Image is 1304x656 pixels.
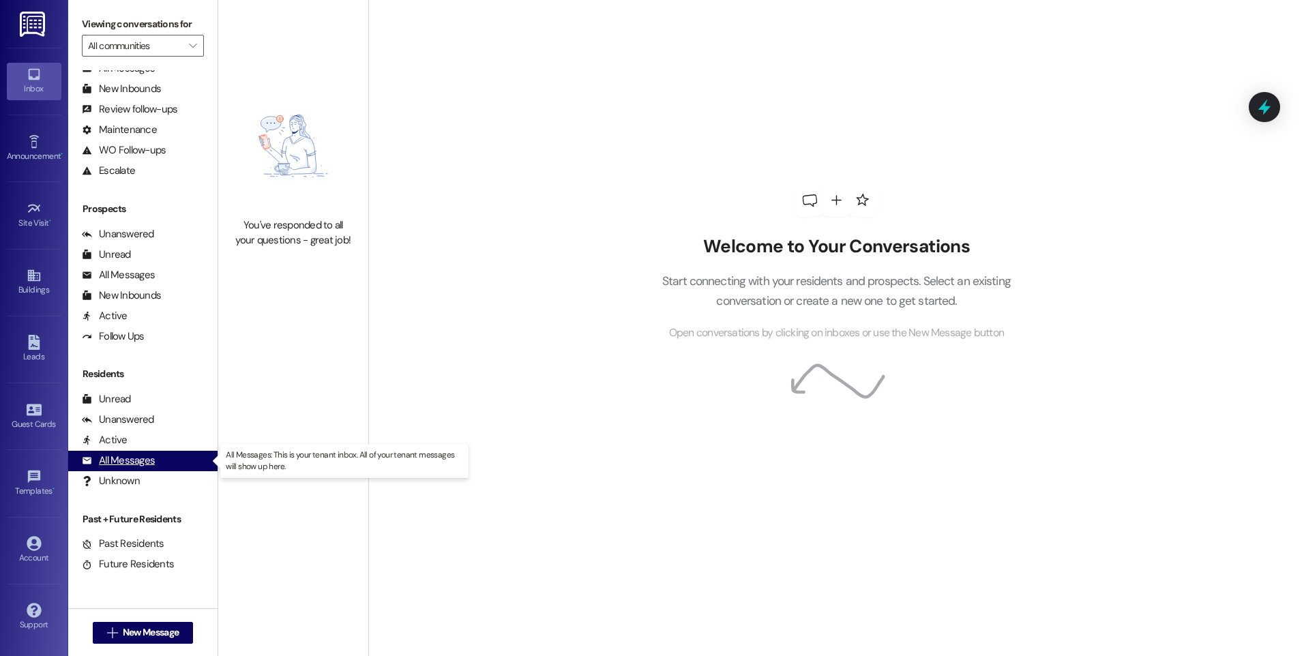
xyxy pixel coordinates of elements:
a: Leads [7,331,61,368]
div: Review follow-ups [82,102,177,117]
img: empty-state [233,80,353,211]
div: Unread [82,392,131,406]
div: Maintenance [82,123,157,137]
a: Buildings [7,264,61,301]
div: Prospects [68,202,218,216]
div: Escalate [82,164,135,178]
button: New Message [93,622,194,644]
a: Support [7,599,61,636]
i:  [189,40,196,51]
div: Unanswered [82,227,154,241]
div: New Inbounds [82,82,161,96]
div: Future Residents [82,557,174,571]
p: Start connecting with your residents and prospects. Select an existing conversation or create a n... [641,271,1031,310]
span: Open conversations by clicking on inboxes or use the New Message button [669,325,1004,342]
a: Guest Cards [7,398,61,435]
a: Site Visit • [7,197,61,234]
a: Templates • [7,465,61,502]
div: Unanswered [82,413,154,427]
a: Account [7,532,61,569]
div: Active [82,433,128,447]
div: All Messages [82,268,155,282]
span: • [61,149,63,159]
div: Unread [82,248,131,262]
img: ResiDesk Logo [20,12,48,37]
div: Active [82,309,128,323]
div: WO Follow-ups [82,143,166,158]
label: Viewing conversations for [82,14,204,35]
div: New Inbounds [82,288,161,303]
div: Residents [68,367,218,381]
h2: Welcome to Your Conversations [641,236,1031,258]
div: Unknown [82,474,140,488]
span: • [53,484,55,494]
div: Past + Future Residents [68,512,218,526]
span: • [49,216,51,226]
p: All Messages: This is your tenant inbox. All of your tenant messages will show up here. [226,449,463,473]
input: All communities [88,35,182,57]
div: All Messages [82,453,155,468]
div: You've responded to all your questions - great job! [233,218,353,248]
div: Past Residents [82,537,164,551]
div: Follow Ups [82,329,145,344]
a: Inbox [7,63,61,100]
